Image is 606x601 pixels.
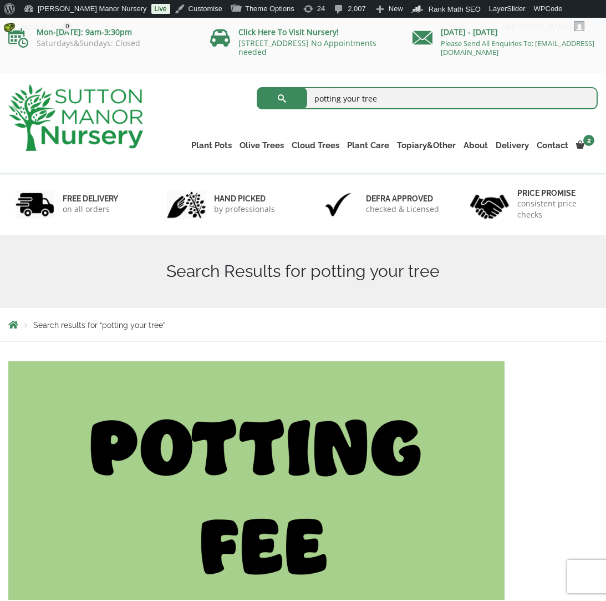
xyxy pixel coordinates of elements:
[366,194,439,204] h6: Defra approved
[8,84,143,151] img: logo
[319,190,358,219] img: 3.jpg
[257,87,598,109] input: Search...
[572,138,598,153] a: 2
[238,38,376,57] a: [STREET_ADDRESS] No Appointments needed
[583,135,594,146] span: 2
[393,138,460,153] a: Topiary&Other
[238,27,339,37] a: Click Here To Visit Nursery!
[236,138,288,153] a: Olive Trees
[63,204,118,215] p: on all orders
[8,261,598,281] h1: Search Results for potting your tree
[8,39,193,48] p: Saturdays&Sundays: Closed
[63,194,118,204] h6: FREE DELIVERY
[517,198,590,220] p: consistent price checks
[512,22,571,31] span: [PERSON_NAME]
[499,18,589,36] a: Hi,
[214,194,275,204] h6: hand picked
[288,138,343,153] a: Cloud Trees
[8,361,505,600] img: POTTING YOUR TREE & ADDING DRAINAGE HOLES TO YOUR POT - THE POTTING
[533,138,572,153] a: Contact
[492,138,533,153] a: Delivery
[16,190,54,219] img: 1.jpg
[62,22,72,32] span: 0
[214,204,275,215] p: by professionals
[33,321,165,330] span: Search results for “potting your tree”
[8,320,598,329] nav: Breadcrumbs
[441,38,594,57] a: Please Send All Enquiries To: [EMAIL_ADDRESS][DOMAIN_NAME]
[413,26,598,39] p: [DATE] - [DATE]
[187,138,236,153] a: Plant Pots
[429,5,481,13] span: Rank Math SEO
[8,26,193,39] p: Mon-[DATE]: 9am-3:30pm
[343,138,393,153] a: Plant Care
[366,204,439,215] p: checked & Licensed
[8,474,505,485] a: POTTING YOUR TREE & ADDING DRAINAGE HOLES TO YOUR POT
[460,138,492,153] a: About
[517,188,590,198] h6: Price promise
[470,188,509,221] img: 4.jpg
[167,190,206,219] img: 2.jpg
[151,4,170,14] a: Live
